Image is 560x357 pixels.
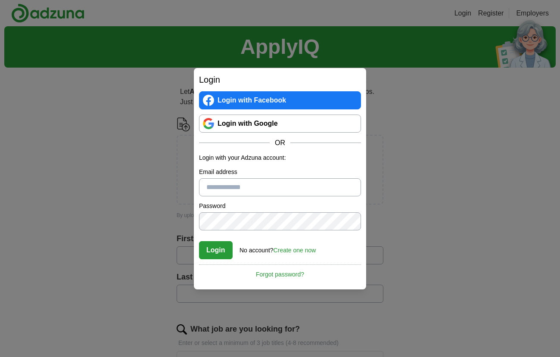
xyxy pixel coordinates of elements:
span: OR [270,138,290,148]
a: Login with Google [199,115,361,133]
p: Login with your Adzuna account: [199,153,361,162]
label: Email address [199,168,361,177]
a: Create one now [274,247,316,254]
label: Password [199,202,361,211]
h2: Login [199,73,361,86]
a: Login with Facebook [199,91,361,109]
a: Forgot password? [199,264,361,279]
div: No account? [240,241,316,255]
button: Login [199,241,233,259]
